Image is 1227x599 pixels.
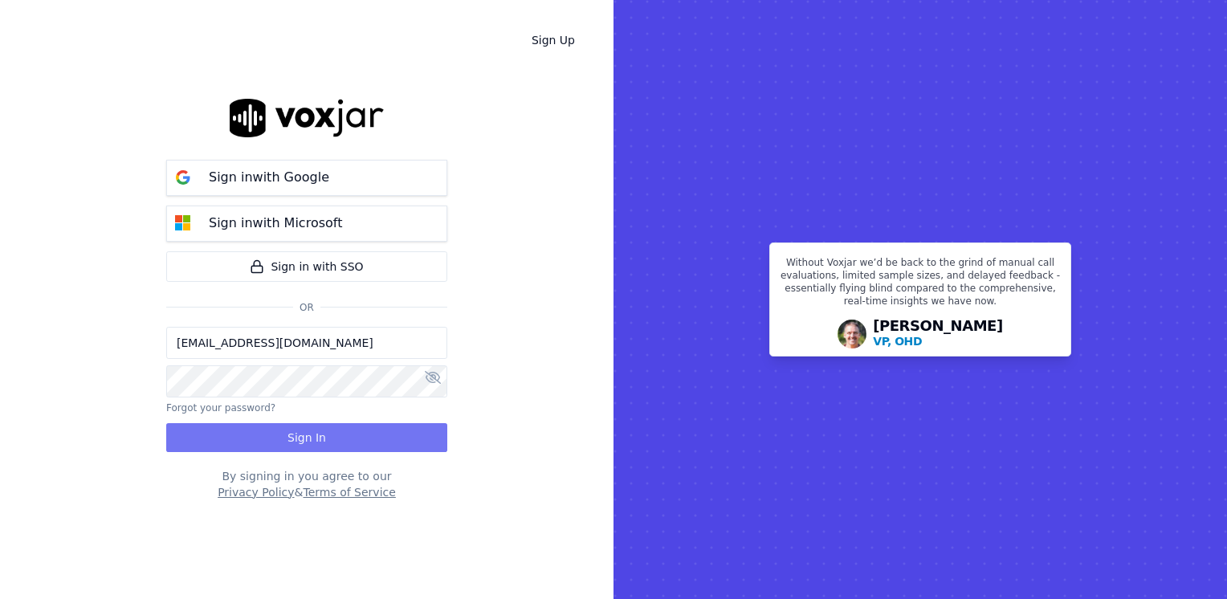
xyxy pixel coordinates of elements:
img: microsoft Sign in button [167,207,199,239]
button: Forgot your password? [166,401,275,414]
img: google Sign in button [167,161,199,194]
p: VP, OHD [873,333,922,349]
a: Sign in with SSO [166,251,447,282]
a: Sign Up [519,26,588,55]
img: logo [230,99,384,137]
button: Terms of Service [303,484,395,500]
p: Without Voxjar we’d be back to the grind of manual call evaluations, limited sample sizes, and de... [780,256,1061,314]
p: Sign in with Microsoft [209,214,342,233]
button: Sign inwith Microsoft [166,206,447,242]
input: Email [166,327,447,359]
button: Privacy Policy [218,484,294,500]
img: Avatar [838,320,866,348]
div: [PERSON_NAME] [873,319,1003,349]
button: Sign In [166,423,447,452]
span: Or [293,301,320,314]
div: By signing in you agree to our & [166,468,447,500]
p: Sign in with Google [209,168,329,187]
button: Sign inwith Google [166,160,447,196]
